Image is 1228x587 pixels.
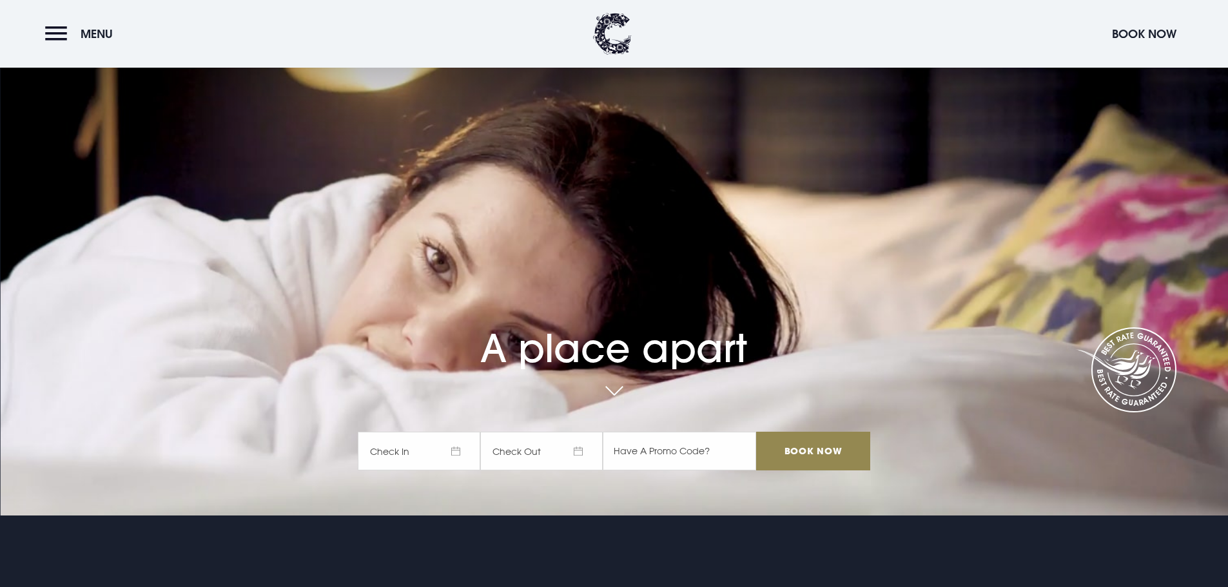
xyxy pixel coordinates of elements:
span: Check In [358,432,480,470]
button: Menu [45,20,119,48]
h1: A place apart [358,289,870,371]
span: Menu [81,26,113,41]
input: Book Now [756,432,870,470]
img: Clandeboye Lodge [593,13,632,55]
button: Book Now [1106,20,1183,48]
span: Check Out [480,432,603,470]
input: Have A Promo Code? [603,432,756,470]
